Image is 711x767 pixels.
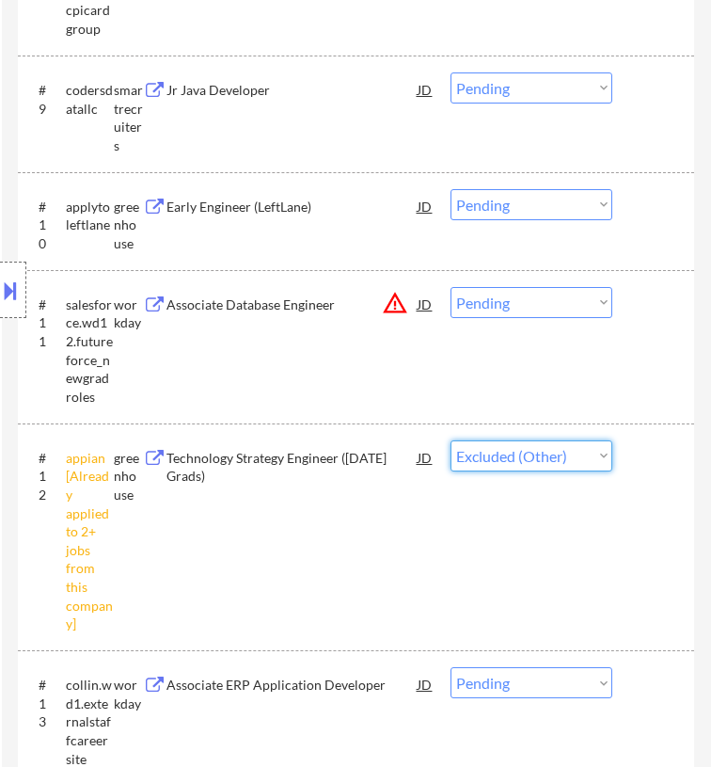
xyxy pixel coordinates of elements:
div: #9 [39,81,51,118]
div: greenhouse [114,449,144,504]
button: warning_amber [382,290,408,316]
div: #12 [39,449,51,504]
div: JD [416,440,433,474]
div: #13 [39,676,51,731]
div: codersdatallc [66,81,113,118]
div: JD [416,72,433,106]
div: workday [114,676,144,712]
div: Associate ERP Application Developer [166,676,418,695]
div: Jr Java Developer [166,81,418,100]
div: JD [416,667,433,701]
div: JD [416,189,433,223]
div: Technology Strategy Engineer ([DATE] Grads) [166,449,418,486]
div: smartrecruiters [114,81,144,154]
div: JD [416,287,433,321]
div: appian [Already applied to 2+ jobs from this company] [66,449,113,633]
